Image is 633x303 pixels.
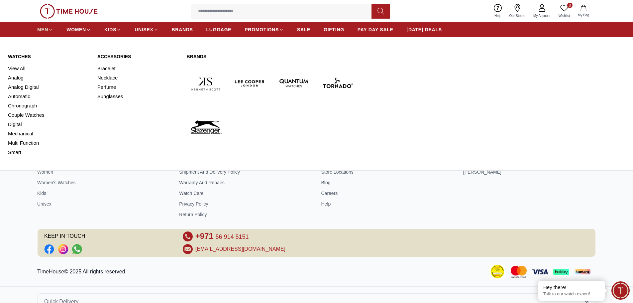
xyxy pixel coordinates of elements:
span: WOMEN [66,26,86,33]
a: KIDS [104,24,121,36]
a: Mechanical [8,129,89,138]
a: LUGGAGE [206,24,232,36]
a: GIFTING [324,24,344,36]
a: Bracelet [97,64,179,73]
a: Chronograph [8,101,89,110]
span: Wishlist [556,13,573,18]
a: +971 56 914 5151 [195,231,249,241]
a: Analog Digital [8,82,89,92]
a: Return Policy [179,211,312,218]
div: Hey there! [543,284,600,291]
a: Brands [186,53,357,60]
a: SALE [297,24,310,36]
a: Analog [8,73,89,82]
a: Women's Watches [37,179,170,186]
img: Quantum [274,64,313,102]
span: MEN [37,26,48,33]
a: Women [37,169,170,175]
img: Visa [532,269,548,274]
span: 56 914 5151 [215,233,249,240]
a: Unisex [37,201,170,207]
span: LUGGAGE [206,26,232,33]
div: Chat Widget [611,281,630,300]
a: PROMOTIONS [245,24,284,36]
span: GIFTING [324,26,344,33]
span: KIDS [104,26,116,33]
a: Digital [8,120,89,129]
img: Tabby Payment [553,269,569,275]
a: WOMEN [66,24,91,36]
a: Social Link [58,244,68,254]
span: Our Stores [507,13,528,18]
a: View All [8,64,89,73]
a: Necklace [97,73,179,82]
a: MEN [37,24,53,36]
span: KEEP IN TOUCH [44,231,173,241]
a: [DATE] DEALS [407,24,442,36]
a: [EMAIL_ADDRESS][DOMAIN_NAME] [195,245,285,253]
img: Consumer Payment [489,264,505,280]
a: UNISEX [135,24,158,36]
img: Lee Cooper [231,64,269,102]
span: My Bag [575,13,592,18]
span: My Account [531,13,553,18]
p: Talk to our watch expert! [543,291,600,297]
a: Sunglasses [97,92,179,101]
li: Facebook [44,244,54,254]
span: PROMOTIONS [245,26,279,33]
span: BRANDS [172,26,193,33]
a: Social Link [44,244,54,254]
a: Multi Function [8,138,89,148]
a: Watches [8,53,89,60]
a: Our Stores [505,3,529,20]
button: My Bag [574,3,593,19]
a: Blog [321,179,454,186]
img: Slazenger [186,108,225,146]
a: Social Link [72,244,82,254]
a: Perfume [97,82,179,92]
span: SALE [297,26,310,33]
a: Careers [321,190,454,197]
a: PAY DAY SALE [358,24,393,36]
a: Warranty And Repairs [179,179,312,186]
a: Smart [8,148,89,157]
a: Shipment And Delivery Policy [179,169,312,175]
img: Tornado [318,64,357,102]
a: Accessories [97,53,179,60]
a: Store Locations [321,169,454,175]
a: [PERSON_NAME] [463,169,596,175]
a: Watch Care [179,190,312,197]
img: Mastercard [511,266,527,278]
a: Privacy Policy [179,201,312,207]
span: UNISEX [135,26,153,33]
a: 0Wishlist [555,3,574,20]
a: Automatic [8,92,89,101]
img: ... [40,4,98,19]
span: Help [492,13,504,18]
a: Help [321,201,454,207]
span: PAY DAY SALE [358,26,393,33]
span: 0 [567,3,573,8]
a: Kids [37,190,170,197]
p: TimeHouse© 2025 All rights reserved. [37,268,129,276]
span: [DATE] DEALS [407,26,442,33]
a: BRANDS [172,24,193,36]
a: Help [490,3,505,20]
img: Kenneth Scott [186,64,225,102]
img: Tamara Payment [575,269,590,274]
a: Couple Watches [8,110,89,120]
